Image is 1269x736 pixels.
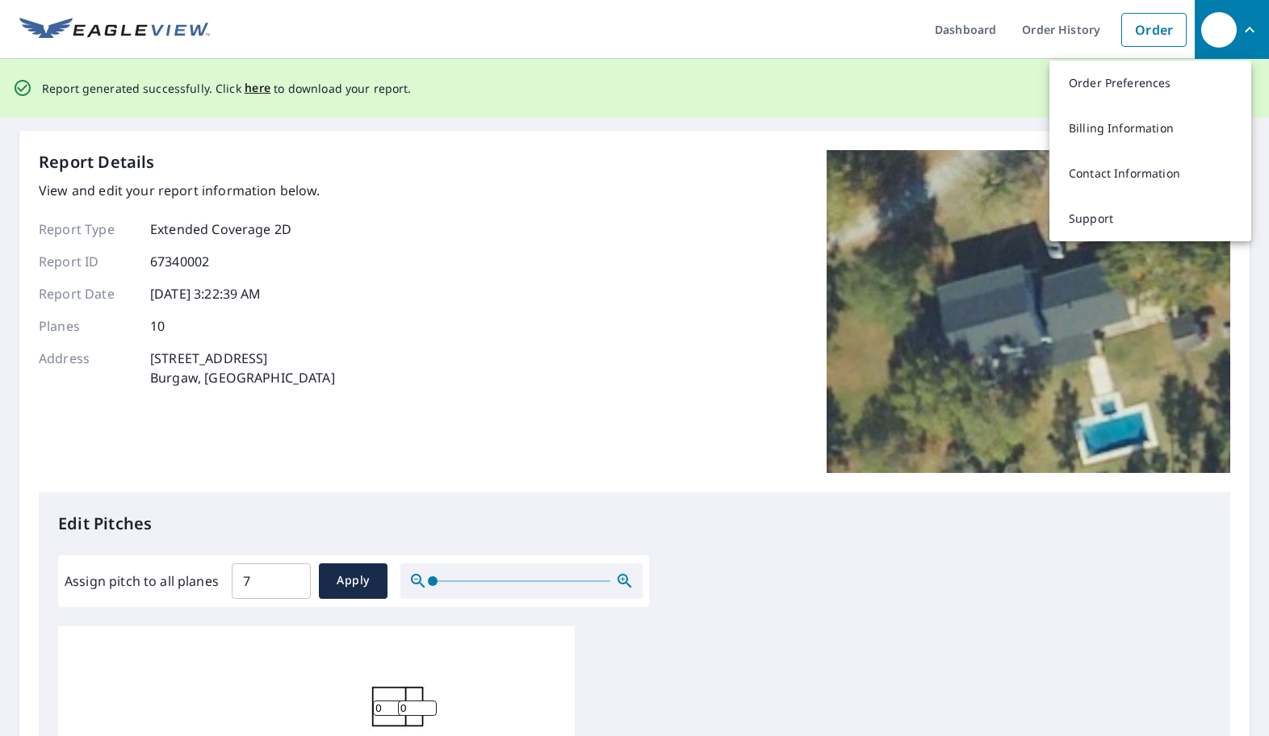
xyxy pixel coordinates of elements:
[150,349,335,387] p: [STREET_ADDRESS] Burgaw, [GEOGRAPHIC_DATA]
[150,316,165,336] p: 10
[19,18,210,42] img: EV Logo
[319,563,387,599] button: Apply
[65,571,219,591] label: Assign pitch to all planes
[150,284,262,303] p: [DATE] 3:22:39 AM
[1049,151,1251,196] a: Contact Information
[332,571,375,591] span: Apply
[827,150,1230,473] img: Top image
[232,558,311,604] input: 00.0
[1049,196,1251,241] a: Support
[1049,61,1251,106] a: Order Preferences
[39,316,136,336] p: Planes
[39,181,335,200] p: View and edit your report information below.
[1121,13,1187,47] a: Order
[39,349,136,387] p: Address
[39,150,155,174] p: Report Details
[150,220,291,239] p: Extended Coverage 2D
[245,78,271,98] button: here
[150,252,209,271] p: 67340002
[1049,106,1251,151] a: Billing Information
[39,284,136,303] p: Report Date
[39,252,136,271] p: Report ID
[39,220,136,239] p: Report Type
[42,78,412,98] p: Report generated successfully. Click to download your report.
[58,512,1211,536] p: Edit Pitches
